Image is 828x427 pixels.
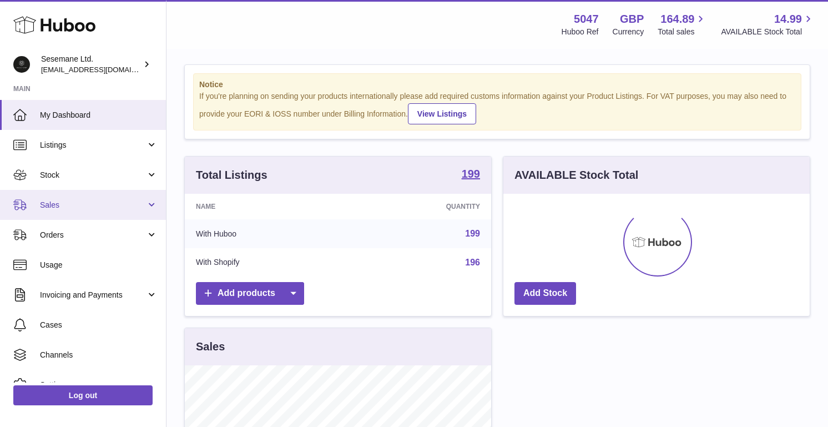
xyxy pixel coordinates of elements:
[462,168,480,182] a: 199
[40,110,158,120] span: My Dashboard
[562,27,599,37] div: Huboo Ref
[613,27,644,37] div: Currency
[199,79,795,90] strong: Notice
[40,140,146,150] span: Listings
[514,282,576,305] a: Add Stock
[721,12,815,37] a: 14.99 AVAILABLE Stock Total
[660,12,694,27] span: 164.89
[199,91,795,124] div: If you're planning on sending your products internationally please add required customs informati...
[196,339,225,354] h3: Sales
[41,54,141,75] div: Sesemane Ltd.
[40,200,146,210] span: Sales
[465,229,480,238] a: 199
[350,194,491,219] th: Quantity
[40,260,158,270] span: Usage
[462,168,480,179] strong: 199
[774,12,802,27] span: 14.99
[658,27,707,37] span: Total sales
[13,56,30,73] img: info@soulcap.com
[40,290,146,300] span: Invoicing and Payments
[514,168,638,183] h3: AVAILABLE Stock Total
[13,385,153,405] a: Log out
[620,12,644,27] strong: GBP
[465,258,480,267] a: 196
[196,282,304,305] a: Add products
[40,380,158,390] span: Settings
[408,103,476,124] a: View Listings
[185,248,350,277] td: With Shopify
[40,170,146,180] span: Stock
[721,27,815,37] span: AVAILABLE Stock Total
[40,350,158,360] span: Channels
[196,168,267,183] h3: Total Listings
[658,12,707,37] a: 164.89 Total sales
[40,320,158,330] span: Cases
[185,219,350,248] td: With Huboo
[41,65,163,74] span: [EMAIL_ADDRESS][DOMAIN_NAME]
[185,194,350,219] th: Name
[40,230,146,240] span: Orders
[574,12,599,27] strong: 5047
